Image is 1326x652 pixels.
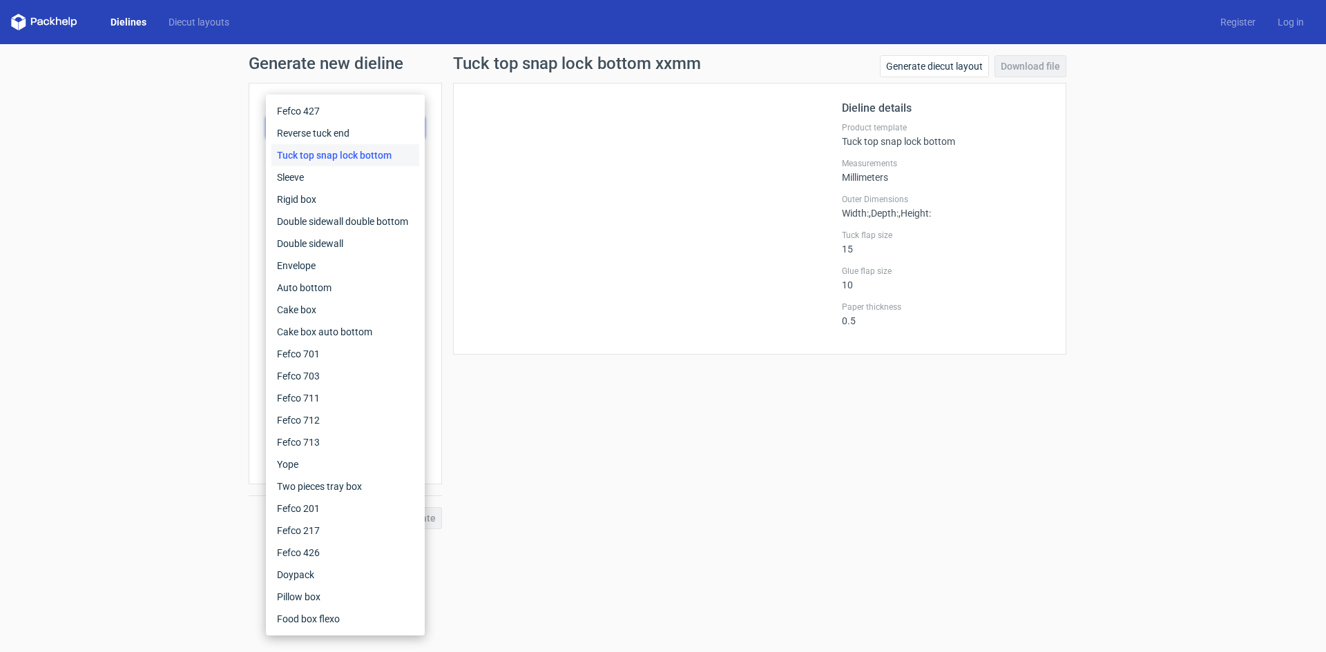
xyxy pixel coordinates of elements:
[1209,15,1267,29] a: Register
[271,210,419,233] div: Double sidewall double bottom
[271,144,419,166] div: Tuck top snap lock bottom
[271,542,419,564] div: Fefco 426
[271,564,419,586] div: Doypack
[842,230,1049,241] label: Tuck flap size
[842,158,1049,183] div: Millimeters
[271,497,419,520] div: Fefco 201
[842,194,1049,205] label: Outer Dimensions
[271,475,419,497] div: Two pieces tray box
[842,208,869,219] span: Width :
[842,302,1049,326] div: 0.5
[842,266,1049,277] label: Glue flap size
[271,387,419,409] div: Fefco 711
[899,208,931,219] span: , Height :
[842,302,1049,313] label: Paper thickness
[271,343,419,365] div: Fefco 701
[880,55,989,77] a: Generate diecut layout
[271,365,419,387] div: Fefco 703
[453,55,701,72] h1: Tuck top snap lock bottom xxmm
[842,122,1049,133] label: Product template
[271,233,419,255] div: Double sidewall
[271,520,419,542] div: Fefco 217
[249,55,1077,72] h1: Generate new dieline
[842,100,1049,117] h2: Dieline details
[271,166,419,188] div: Sleeve
[271,431,419,453] div: Fefco 713
[271,299,419,321] div: Cake box
[842,230,1049,255] div: 15
[99,15,157,29] a: Dielines
[271,255,419,277] div: Envelope
[271,277,419,299] div: Auto bottom
[271,586,419,608] div: Pillow box
[271,453,419,475] div: Yope
[271,608,419,630] div: Food box flexo
[271,188,419,210] div: Rigid box
[271,409,419,431] div: Fefco 712
[271,100,419,122] div: Fefco 427
[869,208,899,219] span: , Depth :
[842,158,1049,169] label: Measurements
[271,321,419,343] div: Cake box auto bottom
[157,15,240,29] a: Diecut layouts
[271,122,419,144] div: Reverse tuck end
[1267,15,1315,29] a: Log in
[842,122,1049,147] div: Tuck top snap lock bottom
[842,266,1049,290] div: 10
